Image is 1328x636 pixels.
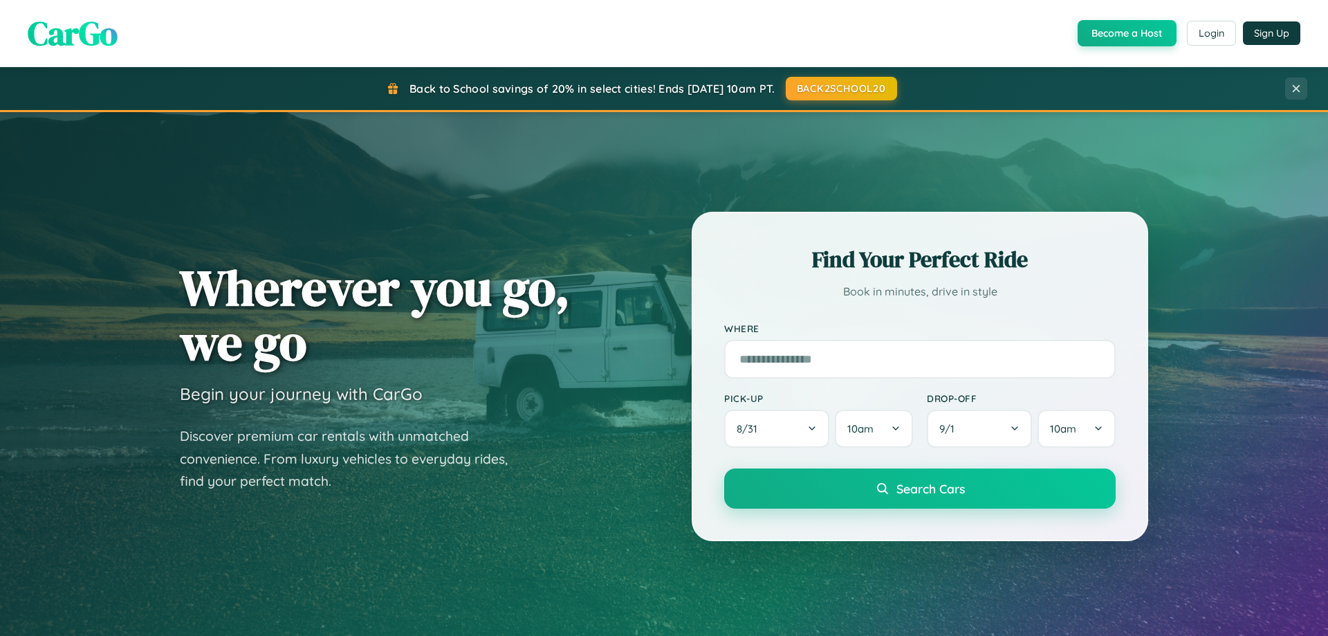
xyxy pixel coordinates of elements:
h1: Wherever you go, we go [180,260,570,370]
span: CarGo [28,10,118,56]
button: 9/1 [927,410,1032,448]
button: Become a Host [1078,20,1177,46]
button: 10am [835,410,913,448]
span: 8 / 31 [737,422,764,435]
button: Login [1187,21,1236,46]
label: Pick-up [724,392,913,404]
label: Drop-off [927,392,1116,404]
h3: Begin your journey with CarGo [180,383,423,404]
h2: Find Your Perfect Ride [724,244,1116,275]
span: Back to School savings of 20% in select cities! Ends [DATE] 10am PT. [409,82,775,96]
span: 10am [847,422,874,435]
span: 9 / 1 [939,422,961,435]
p: Discover premium car rentals with unmatched convenience. From luxury vehicles to everyday rides, ... [180,425,526,493]
button: Search Cars [724,469,1116,509]
label: Where [724,322,1116,334]
button: 10am [1037,410,1116,448]
button: Sign Up [1243,21,1300,45]
p: Book in minutes, drive in style [724,282,1116,302]
span: Search Cars [896,481,965,496]
button: BACK2SCHOOL20 [786,77,897,100]
button: 8/31 [724,410,829,448]
span: 10am [1050,422,1076,435]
